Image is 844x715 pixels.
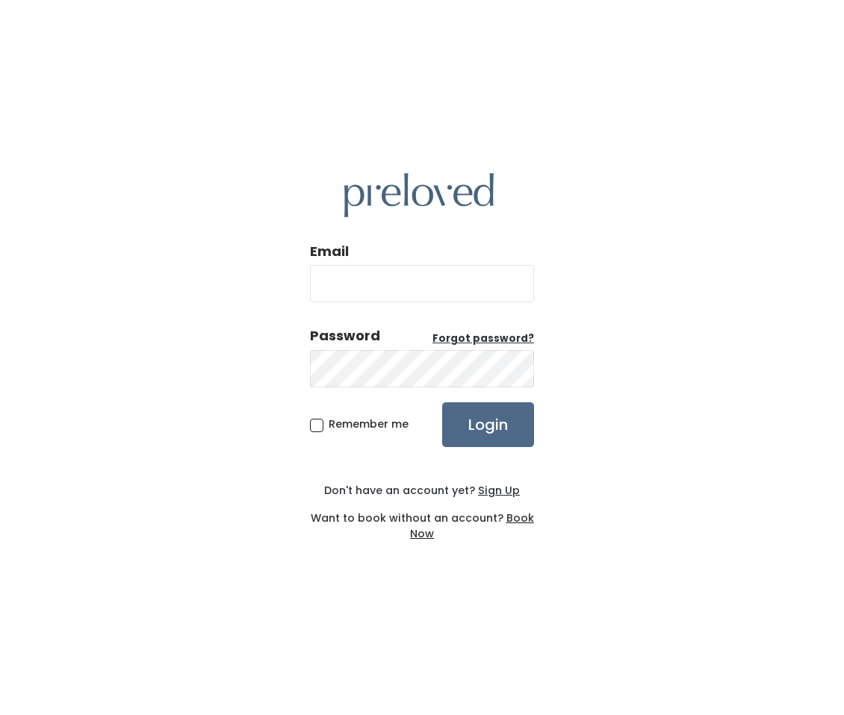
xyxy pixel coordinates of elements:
[442,402,534,447] input: Login
[310,326,380,346] div: Password
[410,511,534,541] a: Book Now
[310,499,534,542] div: Want to book without an account?
[344,173,494,217] img: preloved logo
[329,416,409,431] span: Remember me
[310,242,349,261] label: Email
[432,331,534,346] a: Forgot password?
[310,483,534,499] div: Don't have an account yet?
[478,483,520,498] u: Sign Up
[432,331,534,346] u: Forgot password?
[475,483,520,498] a: Sign Up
